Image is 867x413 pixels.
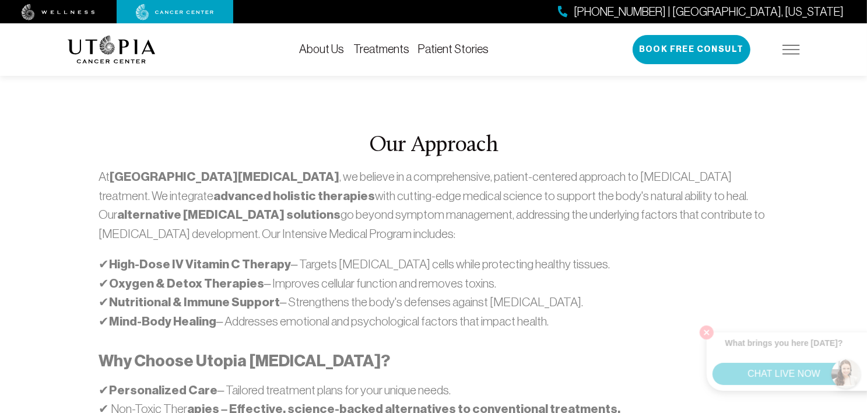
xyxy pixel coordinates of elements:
[99,255,768,331] p: ✔ – Targets [MEDICAL_DATA] cells while protecting healthy tissues. ✔ – Improves cellular function...
[99,351,390,370] strong: Why Choose Utopia [MEDICAL_DATA]?
[109,314,216,329] strong: Mind-Body Healing
[109,257,291,272] strong: High-Dose IV Vitamin C Therapy
[117,207,341,222] strong: alternative [MEDICAL_DATA] solutions
[99,167,768,243] p: At , we believe in a comprehensive, patient-centered approach to [MEDICAL_DATA] treatment. We int...
[109,383,217,398] strong: Personalized Care
[213,188,375,204] strong: advanced holistic therapies
[68,36,156,64] img: logo
[353,43,409,55] a: Treatments
[110,169,339,184] strong: [GEOGRAPHIC_DATA][MEDICAL_DATA]
[136,4,214,20] img: cancer center
[633,35,750,64] button: Book Free Consult
[109,295,280,310] strong: Nutritional & Immune Support
[558,3,844,20] a: [PHONE_NUMBER] | [GEOGRAPHIC_DATA], [US_STATE]
[419,43,489,55] a: Patient Stories
[782,45,800,54] img: icon-hamburger
[299,43,344,55] a: About Us
[22,4,95,20] img: wellness
[574,3,844,20] span: [PHONE_NUMBER] | [GEOGRAPHIC_DATA], [US_STATE]
[99,134,768,158] h2: Our Approach
[109,276,264,291] strong: Oxygen & Detox Therapies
